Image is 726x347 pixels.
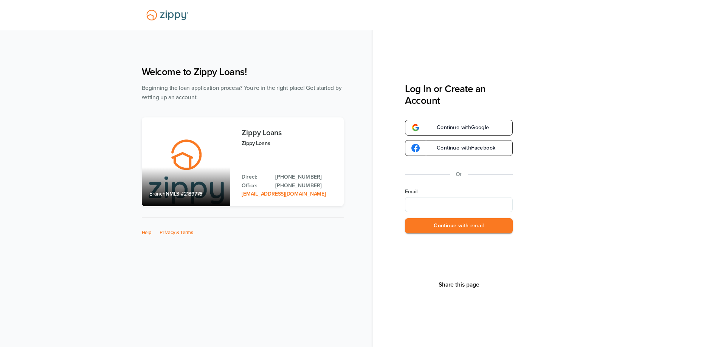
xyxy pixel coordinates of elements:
label: Email [405,188,513,196]
p: Office: [242,182,268,190]
p: Or [456,170,462,179]
a: google-logoContinue withGoogle [405,120,513,136]
h1: Welcome to Zippy Loans! [142,66,344,78]
span: Continue with Google [429,125,489,130]
img: google-logo [411,144,420,152]
a: Office Phone: 512-975-2947 [275,182,336,190]
p: Zippy Loans [242,139,336,148]
a: Direct Phone: 512-975-2947 [275,173,336,181]
img: google-logo [411,123,420,132]
button: Share This Page [436,281,482,288]
a: Email Address: zippyguide@zippymh.com [242,191,326,197]
span: NMLS #2189776 [166,191,202,197]
button: Continue with email [405,218,513,234]
span: Continue with Facebook [429,145,495,151]
h3: Log In or Create an Account [405,83,513,106]
h3: Zippy Loans [242,129,336,137]
span: Beginning the loan application process? You're in the right place! Get started by setting up an a... [142,85,342,101]
img: Lender Logo [142,6,193,24]
a: Privacy & Terms [160,230,193,236]
p: Direct: [242,173,268,181]
input: Email Address [405,197,513,212]
span: Branch [149,191,166,197]
a: google-logoContinue withFacebook [405,140,513,156]
a: Help [142,230,152,236]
